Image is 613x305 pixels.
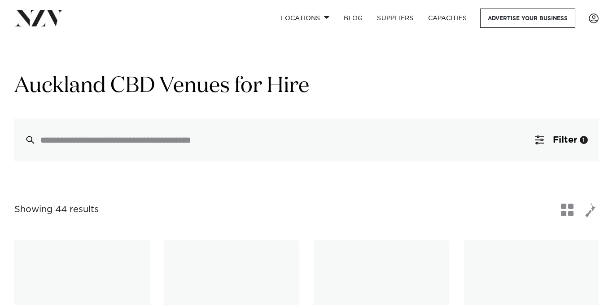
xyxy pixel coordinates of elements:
a: SUPPLIERS [370,9,420,28]
button: Filter1 [524,118,599,161]
div: 1 [580,136,588,144]
span: Filter [553,135,577,144]
a: Capacities [421,9,474,28]
a: Advertise your business [480,9,575,28]
a: Locations [274,9,337,28]
div: Showing 44 results [14,203,99,217]
img: nzv-logo.png [14,10,63,26]
h1: Auckland CBD Venues for Hire [14,72,599,100]
a: BLOG [337,9,370,28]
